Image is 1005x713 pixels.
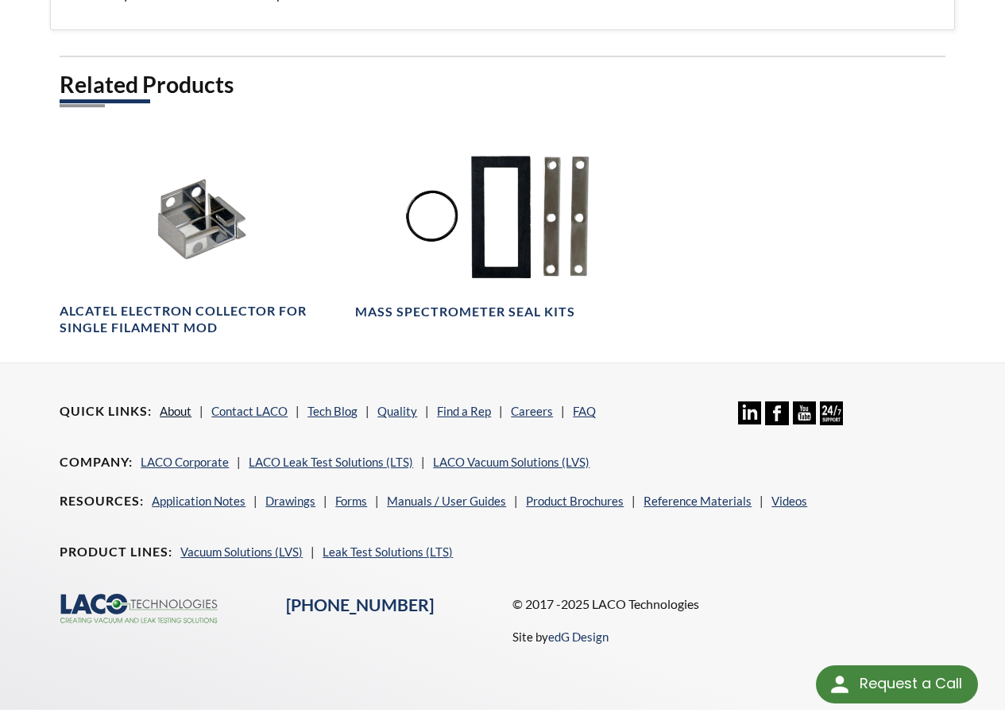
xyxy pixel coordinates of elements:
[820,401,843,424] img: 24/7 Support Icon
[60,70,945,99] h2: Related Products
[573,404,596,418] a: FAQ
[180,544,303,559] a: Vacuum Solutions (LVS)
[377,404,417,418] a: Quality
[160,404,191,418] a: About
[433,455,589,469] a: LACO Vacuum Solutions (LVS)
[771,494,807,508] a: Videos
[335,494,367,508] a: Forms
[512,594,945,614] p: © 2017 -2025 LACO Technologies
[820,413,843,428] a: 24/7 Support
[60,544,172,560] h4: Product Lines
[827,672,852,697] img: round button
[387,494,506,508] a: Manuals / User Guides
[511,404,553,418] a: Careers
[60,493,144,510] h4: Resources
[141,455,229,469] a: LACO Corporate
[512,627,609,646] p: Site by
[526,494,624,508] a: Product Brochures
[249,455,413,469] a: LACO Leak Test Solutions (LTS)
[860,665,962,702] div: Request a Call
[60,403,152,420] h4: Quick Links
[152,494,245,508] a: Application Notes
[60,454,133,471] h4: Company
[265,494,315,508] a: Drawings
[323,544,453,559] a: Leak Test Solutions (LTS)
[355,135,640,321] a: LMTK0003 - Mass Spec Seal Kit, top viewMass Spectrometer Seal Kits
[60,135,345,337] a: LMSA083485 - Single Filament Collector, angled viewAlcatel Electron Collector for Single Filament...
[286,595,434,615] a: [PHONE_NUMBER]
[644,494,752,508] a: Reference Materials
[437,404,491,418] a: Find a Rep
[548,630,609,644] a: edG Design
[60,303,345,336] h4: Alcatel Electron Collector for Single Filament MOD
[355,304,575,320] h4: Mass Spectrometer Seal Kits
[816,665,978,703] div: Request a Call
[211,404,288,418] a: Contact LACO
[307,404,358,418] a: Tech Blog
